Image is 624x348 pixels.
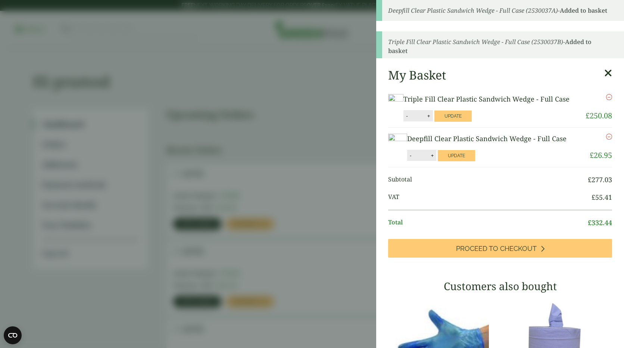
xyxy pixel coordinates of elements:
span: £ [590,150,594,160]
span: Total [388,218,588,228]
em: Triple Fill Clear Plastic Sandwich Wedge - Full Case (2530037B) [388,38,563,46]
span: Proceed to Checkout [456,245,537,253]
a: Proceed to Checkout [388,239,612,258]
bdi: 332.44 [588,218,612,227]
bdi: 250.08 [586,111,612,121]
a: Remove this item [606,134,612,140]
button: Open CMP widget [4,326,22,344]
span: Subtotal [388,175,588,185]
button: - [404,113,410,119]
a: Remove this item [606,94,612,100]
button: Update [438,150,475,161]
bdi: 277.03 [588,175,612,184]
button: + [428,152,436,159]
span: VAT [388,192,592,202]
div: - [376,31,624,61]
span: £ [592,193,595,202]
h3: Customers also bought [388,280,612,293]
bdi: 55.41 [592,193,612,202]
span: £ [588,175,592,184]
strong: Added to basket [388,38,592,55]
button: + [425,113,433,119]
em: Deepfill Clear Plastic Sandwich Wedge - Full Case (2530037A) [388,6,558,15]
strong: Added to basket [560,6,607,15]
span: £ [586,111,590,121]
button: Update [434,111,472,122]
a: Triple Fill Clear Plastic Sandwich Wedge - Full Case [403,94,570,103]
button: - [408,152,414,159]
bdi: 26.95 [590,150,612,160]
h2: My Basket [388,68,446,82]
span: £ [588,218,592,227]
a: Deepfill Clear Plastic Sandwich Wedge - Full Case [407,134,567,143]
